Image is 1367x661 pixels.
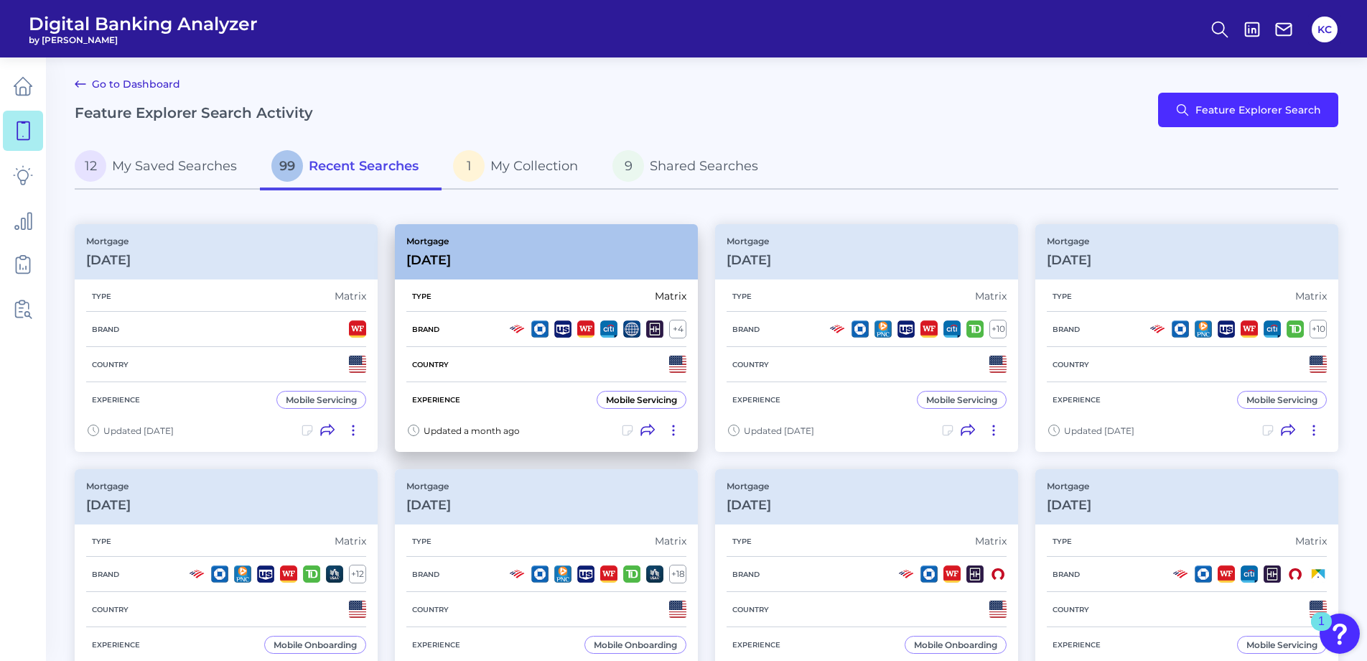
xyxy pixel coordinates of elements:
[271,150,303,182] span: 99
[926,394,997,405] div: Mobile Servicing
[103,425,174,436] span: Updated [DATE]
[406,605,454,614] h5: Country
[112,158,237,174] span: My Saved Searches
[1035,224,1338,452] a: Mortgage[DATE]TypeMatrixBrand+10CountryExperienceMobile ServicingUpdated [DATE]
[75,150,106,182] span: 12
[86,640,146,650] h5: Experience
[406,325,445,334] h5: Brand
[727,640,786,650] h5: Experience
[286,394,357,405] div: Mobile Servicing
[727,360,775,369] h5: Country
[1047,236,1091,246] p: Mortgage
[1312,17,1338,42] button: KC
[309,158,419,174] span: Recent Searches
[349,565,366,583] div: + 12
[727,481,771,491] p: Mortgage
[406,252,451,268] h3: [DATE]
[1047,360,1095,369] h5: Country
[86,497,131,513] h3: [DATE]
[655,535,686,547] div: Matrix
[1047,605,1095,614] h5: Country
[612,150,644,182] span: 9
[1047,292,1078,301] h5: Type
[1047,640,1106,650] h5: Experience
[914,639,997,650] div: Mobile Onboarding
[1047,570,1086,579] h5: Brand
[601,144,781,190] a: 9Shared Searches
[1158,93,1338,127] button: Feature Explorer Search
[1047,325,1086,334] h5: Brand
[86,325,125,334] h5: Brand
[75,104,313,121] h2: Feature Explorer Search Activity
[86,537,117,546] h5: Type
[424,425,520,436] span: Updated a month ago
[975,535,1007,547] div: Matrix
[406,292,437,301] h5: Type
[594,639,677,650] div: Mobile Onboarding
[1047,252,1091,268] h3: [DATE]
[86,360,134,369] h5: Country
[1246,394,1317,405] div: Mobile Servicing
[1310,320,1327,338] div: + 10
[727,236,771,246] p: Mortgage
[406,497,451,513] h3: [DATE]
[86,481,131,491] p: Mortgage
[727,570,765,579] h5: Brand
[727,292,757,301] h5: Type
[406,640,466,650] h5: Experience
[715,224,1018,452] a: Mortgage[DATE]TypeMatrixBrand+10CountryExperienceMobile ServicingUpdated [DATE]
[1047,497,1091,513] h3: [DATE]
[669,565,686,583] div: + 18
[29,13,258,34] span: Digital Banking Analyzer
[1318,621,1325,640] div: 1
[1064,425,1134,436] span: Updated [DATE]
[1320,614,1360,654] button: Open Resource Center, 1 new notification
[86,570,125,579] h5: Brand
[86,236,131,246] p: Mortgage
[274,639,357,650] div: Mobile Onboarding
[86,605,134,614] h5: Country
[260,144,442,190] a: 99Recent Searches
[29,34,258,45] span: by [PERSON_NAME]
[1047,395,1106,405] h5: Experience
[1195,104,1321,116] span: Feature Explorer Search
[727,325,765,334] h5: Brand
[75,144,260,190] a: 12My Saved Searches
[406,537,437,546] h5: Type
[86,292,117,301] h5: Type
[442,144,601,190] a: 1My Collection
[727,605,775,614] h5: Country
[655,290,686,302] div: Matrix
[395,224,698,452] a: Mortgage[DATE]TypeMatrixBrand+4CountryExperienceMobile ServicingUpdated a month ago
[727,252,771,268] h3: [DATE]
[1047,481,1091,491] p: Mortgage
[406,395,466,405] h5: Experience
[744,425,814,436] span: Updated [DATE]
[453,150,485,182] span: 1
[75,224,378,452] a: Mortgage[DATE]TypeMatrixBrandCountryExperienceMobile ServicingUpdated [DATE]
[1295,535,1327,547] div: Matrix
[727,395,786,405] h5: Experience
[1295,290,1327,302] div: Matrix
[86,395,146,405] h5: Experience
[406,236,451,246] p: Mortgage
[606,394,677,405] div: Mobile Servicing
[406,360,454,369] h5: Country
[1246,639,1317,650] div: Mobile Servicing
[75,75,180,93] a: Go to Dashboard
[335,535,366,547] div: Matrix
[406,481,451,491] p: Mortgage
[406,570,445,579] h5: Brand
[727,537,757,546] h5: Type
[1047,537,1078,546] h5: Type
[989,320,1007,338] div: + 10
[727,497,771,513] h3: [DATE]
[975,290,1007,302] div: Matrix
[669,320,686,338] div: + 4
[86,252,131,268] h3: [DATE]
[490,158,578,174] span: My Collection
[335,290,366,302] div: Matrix
[650,158,758,174] span: Shared Searches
